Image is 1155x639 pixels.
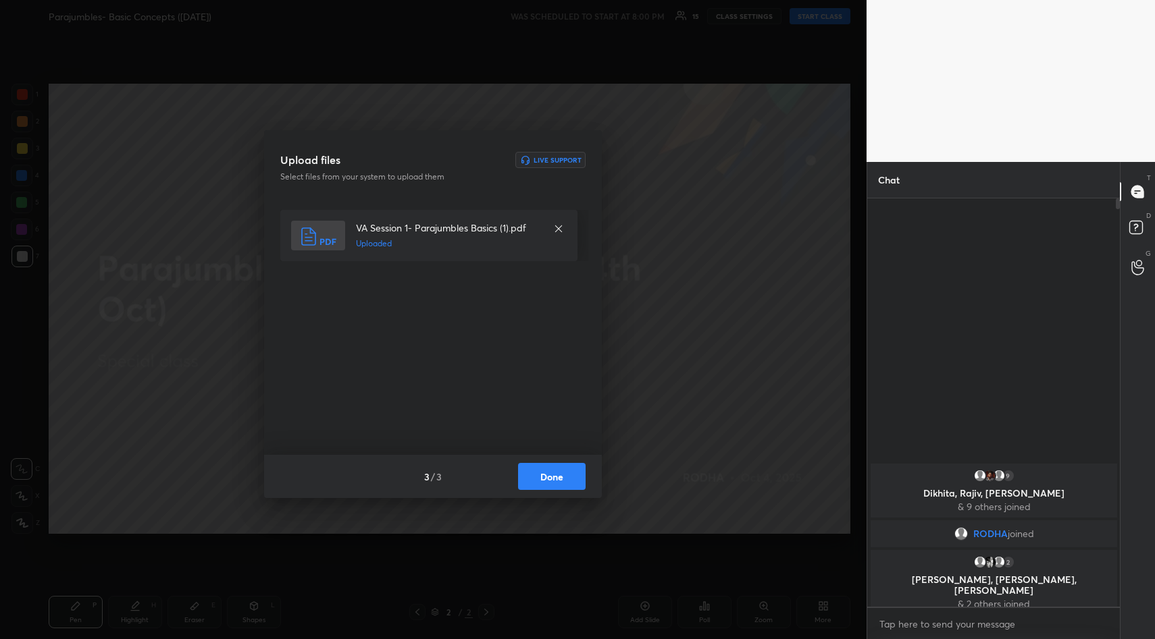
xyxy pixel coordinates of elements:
span: RODHA [973,528,1007,539]
img: default.png [992,469,1005,482]
p: & 9 others joined [879,501,1109,512]
div: 9 [1001,469,1015,482]
p: & 2 others joined [879,599,1109,609]
p: D [1146,211,1151,221]
img: default.png [973,555,986,569]
h6: Live Support [534,157,582,163]
img: default.png [973,469,986,482]
img: thumbnail.jpg [982,469,996,482]
p: G [1146,248,1151,258]
h3: Upload files [280,152,340,168]
h4: / [431,470,435,484]
img: default.png [954,527,967,540]
h4: 3 [436,470,442,484]
button: Done [518,463,586,490]
div: 2 [1001,555,1015,569]
p: Dikhita, Rajiv, [PERSON_NAME] [879,488,1109,499]
h4: 3 [424,470,430,484]
p: T [1147,173,1151,183]
p: [PERSON_NAME], [PERSON_NAME], [PERSON_NAME] [879,574,1109,596]
img: thumbnail.jpg [982,555,996,569]
p: Select files from your system to upload them [280,171,499,183]
span: joined [1007,528,1033,539]
h4: VA Session 1- Parajumbles Basics (1).pdf [356,221,540,235]
img: default.png [992,555,1005,569]
p: Chat [867,162,910,198]
div: grid [867,461,1121,607]
h5: Uploaded [356,238,540,250]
